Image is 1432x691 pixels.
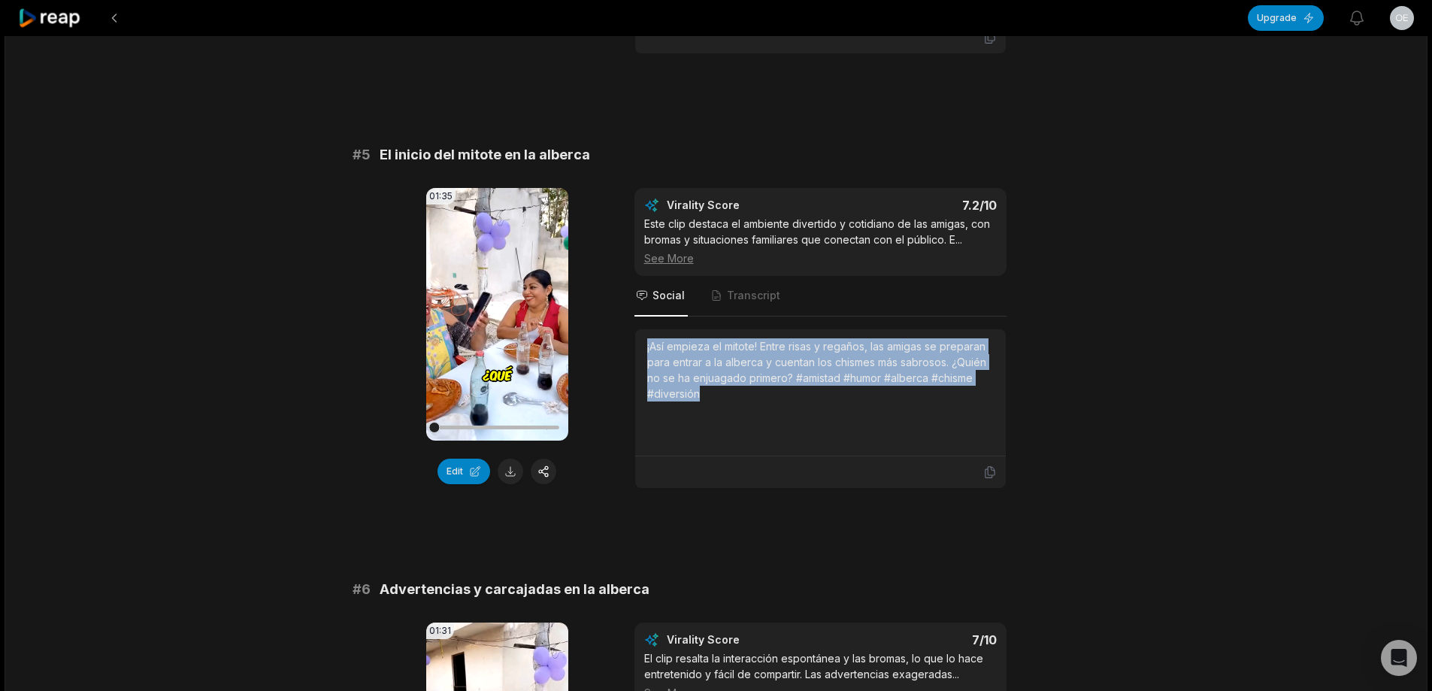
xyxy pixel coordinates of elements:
div: Virality Score [667,632,828,647]
div: 7.2 /10 [835,198,997,213]
div: See More [644,250,997,266]
div: Este clip destaca el ambiente divertido y cotidiano de las amigas, con bromas y situaciones famil... [644,216,997,266]
span: Advertencias y carcajadas en la alberca [380,579,649,600]
video: Your browser does not support mp4 format. [426,188,568,441]
div: Virality Score [667,198,828,213]
div: ¡Así empieza el mitote! Entre risas y regaños, las amigas se preparan para entrar a la alberca y ... [647,338,994,402]
div: 7 /10 [835,632,997,647]
nav: Tabs [634,276,1007,317]
button: Edit [437,459,490,484]
span: Social [652,288,685,303]
span: # 6 [353,579,371,600]
span: # 5 [353,144,371,165]
button: Upgrade [1248,5,1324,31]
span: Transcript [727,288,780,303]
span: El inicio del mitote en la alberca [380,144,590,165]
div: Open Intercom Messenger [1381,640,1417,676]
